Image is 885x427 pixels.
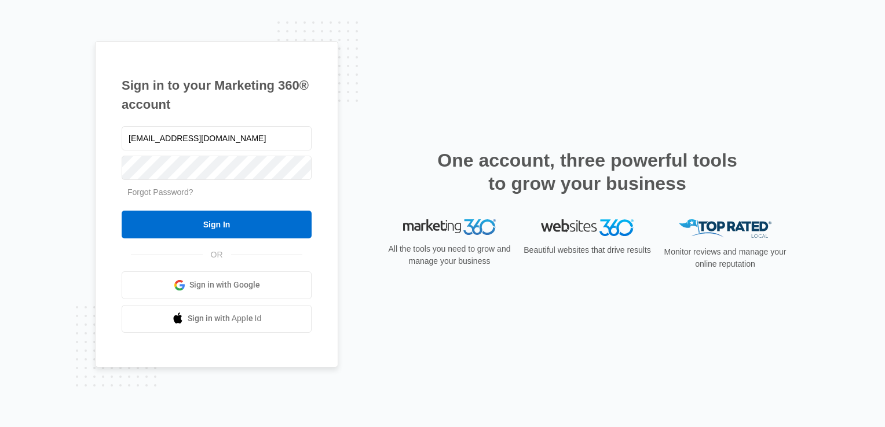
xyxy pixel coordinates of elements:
[541,219,634,236] img: Websites 360
[122,76,312,114] h1: Sign in to your Marketing 360® account
[122,305,312,333] a: Sign in with Apple Id
[188,312,262,325] span: Sign in with Apple Id
[679,219,771,238] img: Top Rated Local
[122,126,312,150] input: Email
[127,187,193,197] a: Forgot Password?
[122,211,312,238] input: Sign In
[660,246,790,270] p: Monitor reviews and manage your online reputation
[385,243,514,267] p: All the tools you need to grow and manage your business
[203,249,231,261] span: OR
[434,149,741,195] h2: One account, three powerful tools to grow your business
[189,279,260,291] span: Sign in with Google
[522,244,652,256] p: Beautiful websites that drive results
[122,271,312,299] a: Sign in with Google
[403,219,496,235] img: Marketing 360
